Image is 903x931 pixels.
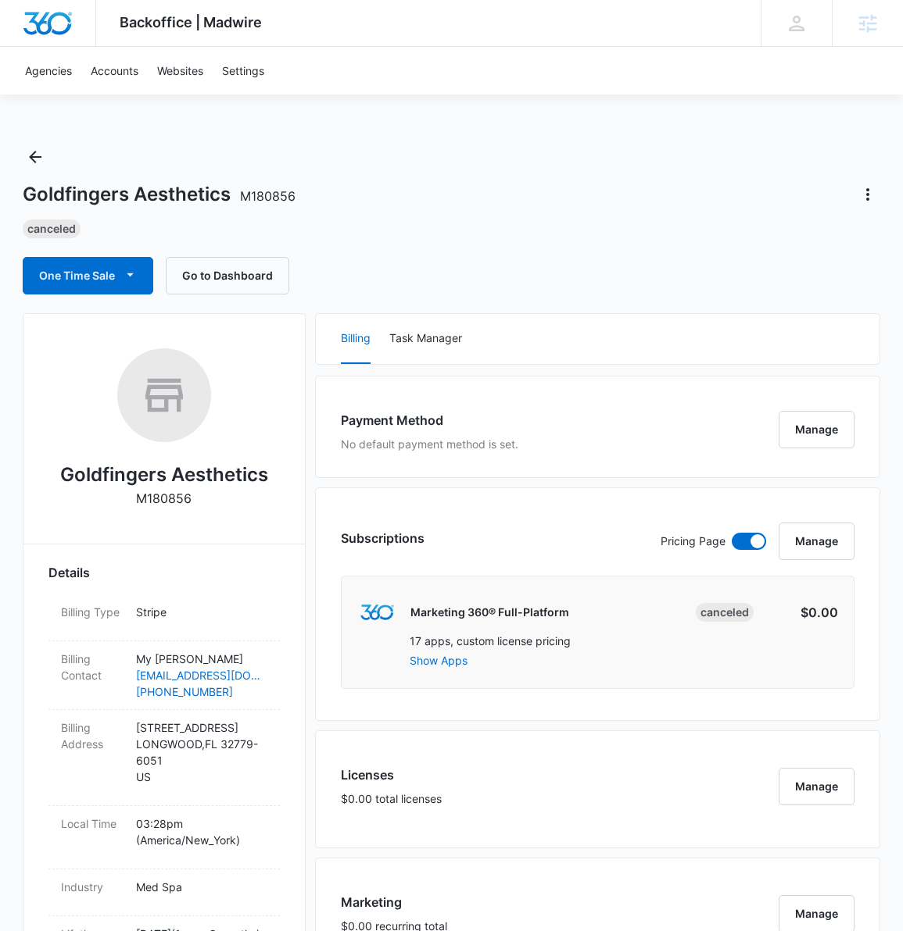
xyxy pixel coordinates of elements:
dt: Local Time [61,815,124,832]
p: No default payment method is set. [341,436,518,452]
a: Agencies [16,47,81,95]
button: Manage [779,768,855,805]
h3: Marketing [341,893,447,911]
p: M180856 [136,489,192,508]
dt: Billing Contact [61,651,124,683]
a: [PHONE_NUMBER] [136,683,267,700]
a: Accounts [81,47,148,95]
img: marketing360Logo [360,605,394,621]
dt: Billing Address [61,719,124,752]
div: Billing Address[STREET_ADDRESS]LONGWOOD,FL 32779-6051US [48,710,280,806]
a: Websites [148,47,213,95]
button: One Time Sale [23,257,153,294]
p: 03:28pm ( America/New_York ) [136,815,267,848]
div: Canceled [696,603,754,622]
h3: Subscriptions [341,529,425,548]
p: Stripe [136,604,267,620]
button: Actions [855,182,880,207]
div: Billing TypeStripe [48,594,280,641]
div: Canceled [23,219,81,238]
p: $0.00 [765,603,838,622]
p: My [PERSON_NAME] [136,651,267,667]
p: Marketing 360® Full-Platform [410,605,569,620]
button: Back [23,144,48,169]
button: Manage [779,523,855,560]
div: Billing ContactMy [PERSON_NAME][EMAIL_ADDRESS][DOMAIN_NAME][PHONE_NUMBER] [48,641,280,710]
p: 17 apps, custom license pricing [410,633,571,649]
a: Settings [213,47,274,95]
button: Go to Dashboard [166,257,289,294]
span: M180856 [240,188,296,204]
p: Pricing Page [661,533,726,550]
p: Med Spa [136,879,267,895]
p: $0.00 total licenses [341,790,442,807]
a: [EMAIL_ADDRESS][DOMAIN_NAME] [136,667,267,683]
dt: Billing Type [61,604,124,620]
h3: Payment Method [341,411,518,430]
h3: Licenses [341,765,442,784]
span: Backoffice | Madwire [120,14,262,30]
h1: Goldfingers Aesthetics [23,183,296,206]
button: Billing [341,314,371,364]
div: Local Time03:28pm (America/New_York) [48,806,280,869]
div: IndustryMed Spa [48,869,280,916]
dt: Industry [61,879,124,895]
button: Manage [779,411,855,448]
button: Task Manager [389,314,462,364]
p: [STREET_ADDRESS] LONGWOOD , FL 32779-6051 US [136,719,267,785]
h2: Goldfingers Aesthetics [60,461,268,489]
button: Show Apps [410,655,571,666]
span: Details [48,563,90,582]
